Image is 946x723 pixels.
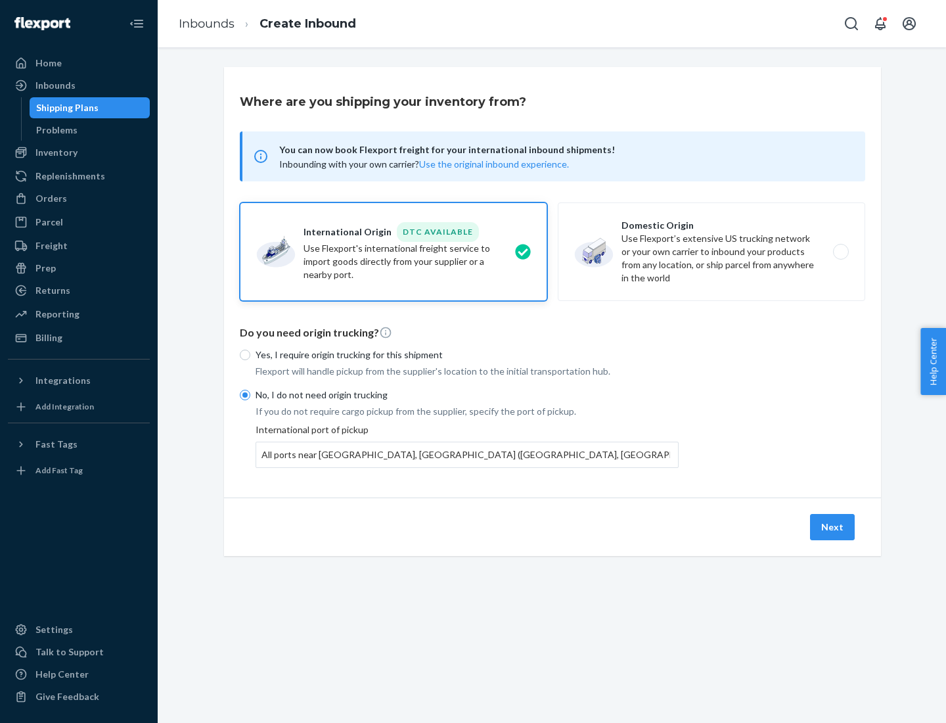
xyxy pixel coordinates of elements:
[8,212,150,233] a: Parcel
[35,239,68,252] div: Freight
[14,17,70,30] img: Flexport logo
[35,374,91,387] div: Integrations
[240,325,865,340] p: Do you need origin trucking?
[30,97,150,118] a: Shipping Plans
[8,434,150,455] button: Fast Tags
[35,79,76,92] div: Inbounds
[36,124,78,137] div: Problems
[35,170,105,183] div: Replenishments
[8,235,150,256] a: Freight
[36,101,99,114] div: Shipping Plans
[810,514,855,540] button: Next
[838,11,865,37] button: Open Search Box
[8,53,150,74] a: Home
[179,16,235,31] a: Inbounds
[240,350,250,360] input: Yes, I require origin trucking for this shipment
[8,619,150,640] a: Settings
[279,158,569,170] span: Inbounding with your own carrier?
[35,262,56,275] div: Prep
[168,5,367,43] ol: breadcrumbs
[35,690,99,703] div: Give Feedback
[920,328,946,395] button: Help Center
[256,423,679,468] div: International port of pickup
[8,396,150,417] a: Add Integration
[35,308,79,321] div: Reporting
[256,348,679,361] p: Yes, I require origin trucking for this shipment
[279,142,849,158] span: You can now book Flexport freight for your international inbound shipments!
[8,166,150,187] a: Replenishments
[256,405,679,418] p: If you do not require cargo pickup from the supplier, specify the port of pickup.
[256,388,679,402] p: No, I do not need origin trucking
[35,57,62,70] div: Home
[240,390,250,400] input: No, I do not need origin trucking
[8,686,150,707] button: Give Feedback
[35,192,67,205] div: Orders
[8,75,150,96] a: Inbounds
[35,401,94,412] div: Add Integration
[8,327,150,348] a: Billing
[8,304,150,325] a: Reporting
[35,623,73,636] div: Settings
[259,16,356,31] a: Create Inbound
[8,641,150,663] a: Talk to Support
[8,370,150,391] button: Integrations
[35,284,70,297] div: Returns
[867,11,893,37] button: Open notifications
[30,120,150,141] a: Problems
[8,280,150,301] a: Returns
[256,365,679,378] p: Flexport will handle pickup from the supplier's location to the initial transportation hub.
[419,158,569,171] button: Use the original inbound experience.
[35,438,78,451] div: Fast Tags
[8,188,150,209] a: Orders
[35,216,63,229] div: Parcel
[896,11,922,37] button: Open account menu
[35,146,78,159] div: Inventory
[35,331,62,344] div: Billing
[240,93,526,110] h3: Where are you shipping your inventory from?
[35,668,89,681] div: Help Center
[124,11,150,37] button: Close Navigation
[8,664,150,685] a: Help Center
[8,258,150,279] a: Prep
[35,465,83,476] div: Add Fast Tag
[35,645,104,659] div: Talk to Support
[8,142,150,163] a: Inventory
[8,460,150,481] a: Add Fast Tag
